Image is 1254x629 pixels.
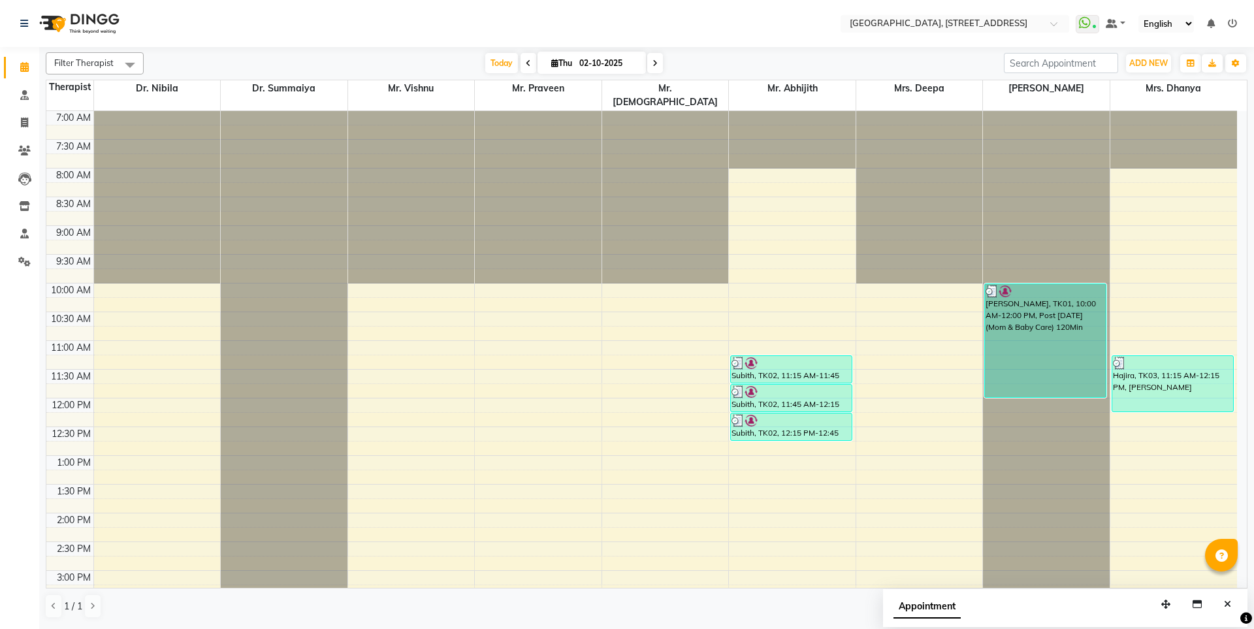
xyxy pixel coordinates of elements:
[54,571,93,585] div: 3:00 PM
[893,595,961,619] span: Appointment
[54,197,93,211] div: 8:30 AM
[48,312,93,326] div: 10:30 AM
[221,80,347,97] span: Dr. Summaiya
[548,58,575,68] span: Thu
[731,385,852,411] div: Subith, TK02, 11:45 AM-12:15 PM, Podi Kizhi (Herbal powder poultice)
[575,54,641,73] input: 2025-10-02
[54,57,114,68] span: Filter Therapist
[729,80,856,97] span: Mr. Abhijith
[1126,54,1171,73] button: ADD NEW
[54,255,93,268] div: 9:30 AM
[49,398,93,412] div: 12:00 PM
[54,485,93,498] div: 1:30 PM
[48,370,93,383] div: 11:30 AM
[48,341,93,355] div: 11:00 AM
[54,111,93,125] div: 7:00 AM
[1199,577,1241,616] iframe: chat widget
[1129,58,1168,68] span: ADD NEW
[348,80,475,97] span: Mr. Vishnu
[54,513,93,527] div: 2:00 PM
[64,600,82,613] span: 1 / 1
[54,169,93,182] div: 8:00 AM
[54,542,93,556] div: 2:30 PM
[1112,356,1233,411] div: Hajira, TK03, 11:15 AM-12:15 PM, [PERSON_NAME]
[94,80,221,97] span: Dr. Nibila
[1004,53,1118,73] input: Search Appointment
[602,80,729,110] span: Mr. [DEMOGRAPHIC_DATA]
[46,80,93,94] div: Therapist
[54,140,93,153] div: 7:30 AM
[983,80,1110,97] span: [PERSON_NAME]
[48,283,93,297] div: 10:00 AM
[49,427,93,441] div: 12:30 PM
[1110,80,1237,97] span: Mrs. Dhanya
[856,80,983,97] span: Mrs. Deepa
[985,284,1106,397] div: [PERSON_NAME], TK01, 10:00 AM-12:00 PM, Post [DATE] (Mom & Baby Care) 120Min
[731,413,852,440] div: Subith, TK02, 12:15 PM-12:45 PM, [PERSON_NAME]
[485,53,518,73] span: Today
[475,80,602,97] span: Mr. Praveen
[33,5,123,42] img: logo
[54,456,93,470] div: 1:00 PM
[54,226,93,240] div: 9:00 AM
[731,356,852,383] div: Subith, TK02, 11:15 AM-11:45 AM, [PERSON_NAME]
